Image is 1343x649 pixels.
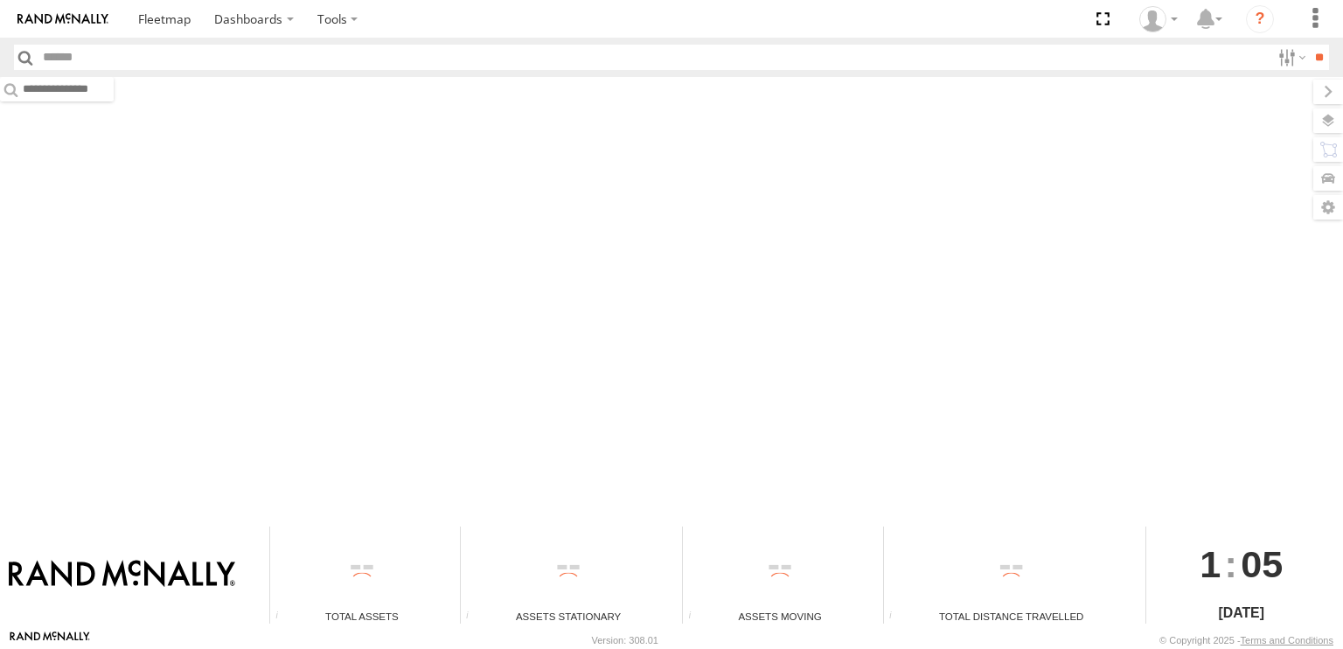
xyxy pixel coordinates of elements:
div: : [1146,527,1337,602]
div: © Copyright 2025 - [1159,635,1333,646]
div: Total distance travelled by all assets within specified date range and applied filters [884,611,910,624]
div: Total number of assets current in transit. [683,611,709,624]
div: Valeo Dash [1133,6,1184,32]
div: Total number of Enabled Assets [270,611,296,624]
div: Total Distance Travelled [884,609,1139,624]
div: Version: 308.01 [592,635,658,646]
div: Total number of assets current stationary. [461,611,487,624]
span: 05 [1241,527,1283,602]
img: Rand McNally [9,560,235,590]
img: rand-logo.svg [17,13,108,25]
a: Terms and Conditions [1241,635,1333,646]
div: Assets Stationary [461,609,676,624]
div: Total Assets [270,609,454,624]
label: Map Settings [1313,195,1343,220]
div: Assets Moving [683,609,876,624]
i: ? [1246,5,1274,33]
span: 1 [1200,527,1221,602]
div: [DATE] [1146,603,1337,624]
a: Visit our Website [10,632,90,649]
label: Search Filter Options [1271,45,1309,70]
